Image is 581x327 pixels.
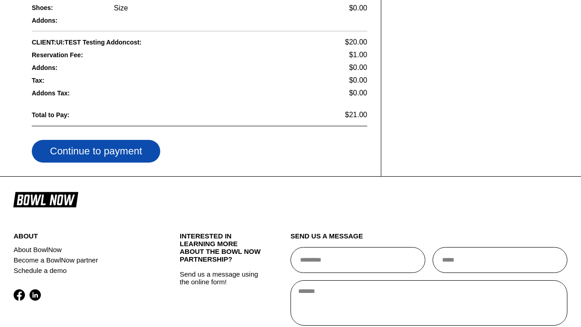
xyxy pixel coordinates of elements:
[32,51,200,59] span: Reservation Fee:
[14,244,152,255] a: About BowlNow
[180,232,263,270] div: INTERESTED IN LEARNING MORE ABOUT THE BOWL NOW PARTNERSHIP?
[345,111,367,119] span: $21.00
[32,17,99,24] span: Addons:
[32,77,99,84] span: Tax:
[349,76,367,84] span: $0.00
[32,39,200,46] span: CLIENT:UI:TEST Testing Addon cost:
[345,38,367,46] span: $20.00
[349,4,367,12] div: $0.00
[349,64,367,72] span: $0.00
[14,232,152,244] div: about
[32,111,99,119] span: Total to Pay:
[349,89,367,97] span: $0.00
[32,64,99,71] span: Addons:
[114,4,128,12] div: Size
[14,265,152,276] a: Schedule a demo
[290,232,567,247] div: send us a message
[14,255,152,265] a: Become a BowlNow partner
[32,4,99,11] span: Shoes:
[32,140,160,163] button: Continue to payment
[32,89,99,97] span: Addons Tax:
[349,51,367,59] span: $1.00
